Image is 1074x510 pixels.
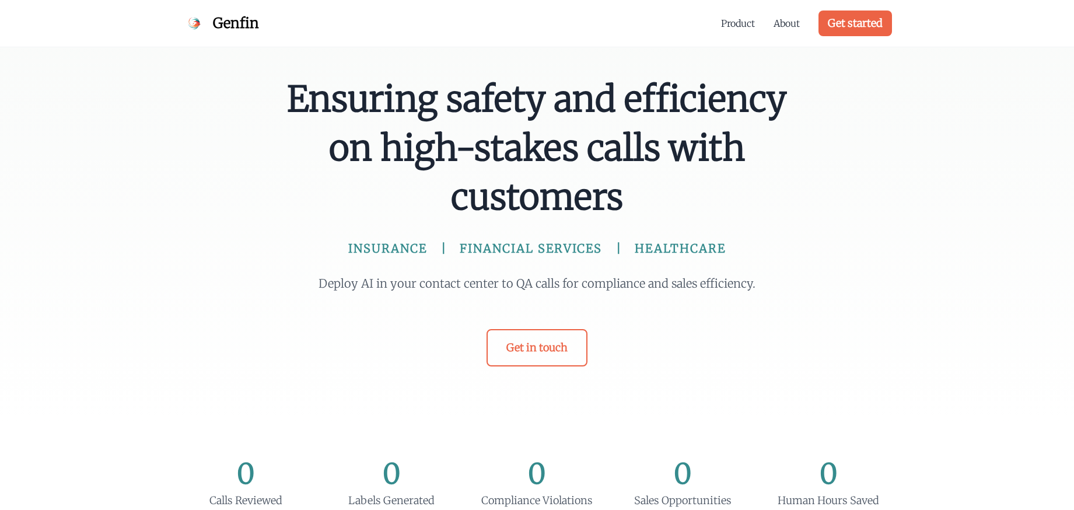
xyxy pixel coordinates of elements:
[774,16,800,30] a: About
[619,460,746,488] div: 0
[183,492,310,509] div: Calls Reviewed
[285,75,789,222] span: Ensuring safety and efficiency on high-stakes calls with customers
[183,12,206,35] img: Genfin Logo
[313,275,761,292] p: Deploy AI in your contact center to QA calls for compliance and sales efficiency.
[616,240,621,257] span: |
[348,240,427,257] span: INSURANCE
[635,240,726,257] span: HEALTHCARE
[328,492,455,509] div: Labels Generated
[441,240,446,257] span: |
[721,16,755,30] a: Product
[818,11,892,36] a: Get started
[460,240,602,257] span: FINANCIAL SERVICES
[183,12,259,35] a: Genfin
[213,14,259,33] span: Genfin
[474,460,601,488] div: 0
[765,492,892,509] div: Human Hours Saved
[328,460,455,488] div: 0
[765,460,892,488] div: 0
[183,460,310,488] div: 0
[487,329,587,366] a: Get in touch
